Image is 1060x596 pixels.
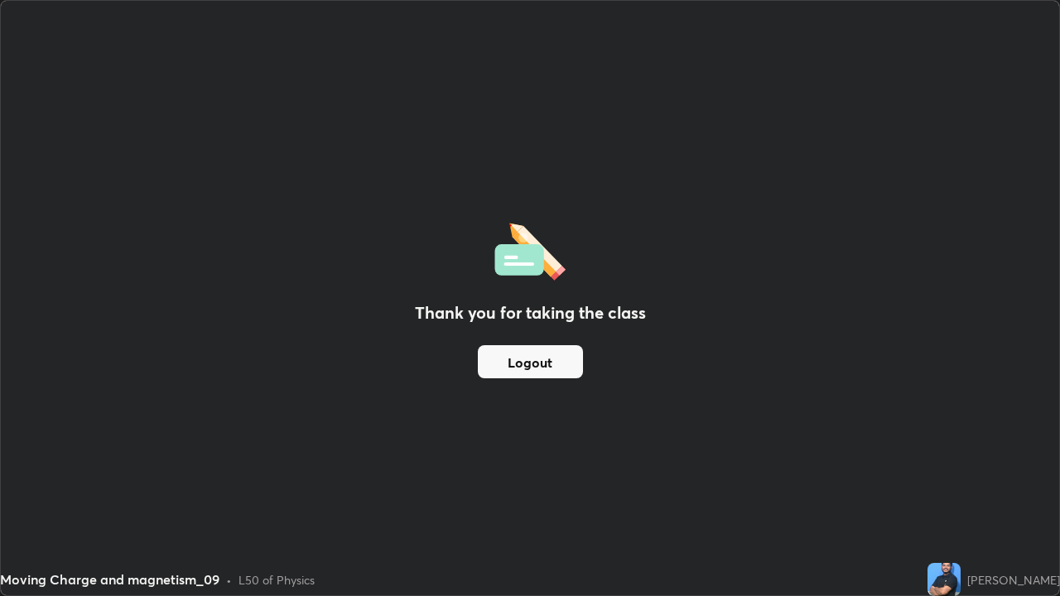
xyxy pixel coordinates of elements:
img: offlineFeedback.1438e8b3.svg [494,218,566,281]
img: f2301bd397bc4cf78b0e65b0791dc59c.jpg [927,563,961,596]
div: L50 of Physics [238,571,315,589]
div: • [226,571,232,589]
div: [PERSON_NAME] [967,571,1060,589]
button: Logout [478,345,583,378]
h2: Thank you for taking the class [415,300,646,325]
